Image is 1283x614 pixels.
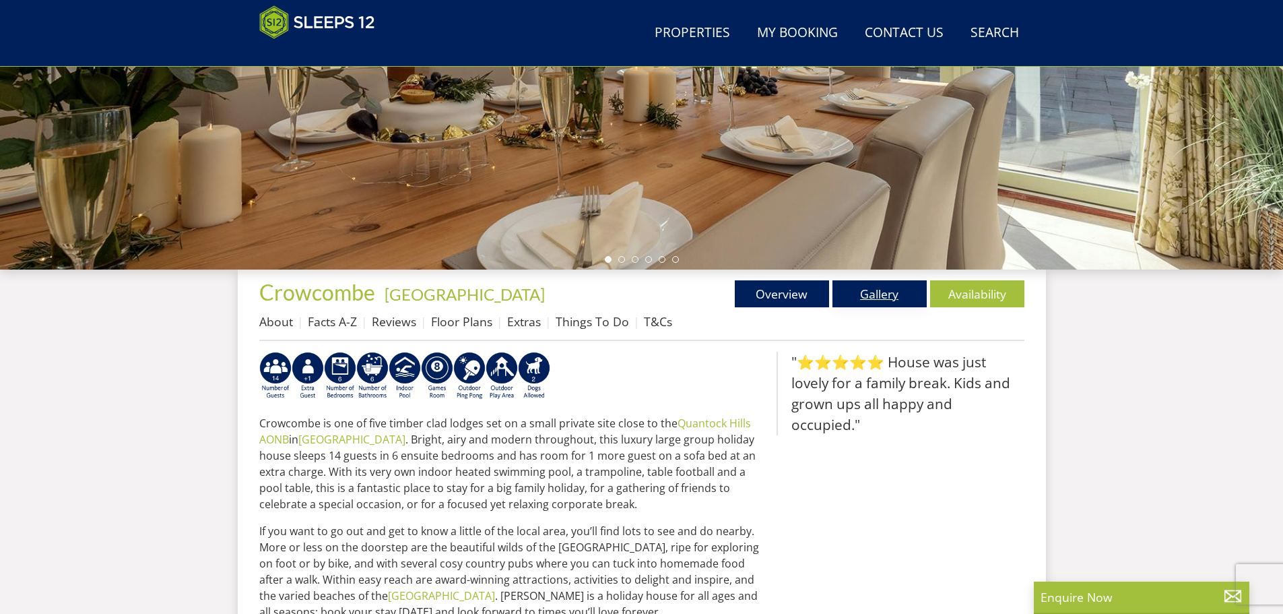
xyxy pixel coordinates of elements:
img: AD_4nXei2dp4L7_L8OvME76Xy1PUX32_NMHbHVSts-g-ZAVb8bILrMcUKZI2vRNdEqfWP017x6NFeUMZMqnp0JYknAB97-jDN... [389,352,421,400]
a: Floor Plans [431,313,492,330]
a: Quantock Hills AONB [259,416,751,447]
img: Sleeps 12 [259,5,375,39]
a: Overview [735,280,829,307]
a: About [259,313,293,330]
p: Crowcombe is one of five timber clad lodges set on a small private site close to the in . Bright,... [259,415,766,512]
a: Search [965,18,1024,49]
a: [GEOGRAPHIC_DATA] [385,284,545,304]
a: Reviews [372,313,416,330]
a: Contact Us [859,18,949,49]
a: Availability [930,280,1024,307]
a: T&Cs [644,313,672,330]
img: AD_4nXeUPn_PHMaXHV7J9pY6zwX40fHNwi4grZZqOeCs8jntn3cqXJIl9N0ouvZfLpt8349PQS5yLNlr06ycjLFpfJV5rUFve... [324,352,356,400]
img: AD_4nXful-Fd_N7IaUezfVaozT31pL8dwNIF0Qrrqe13RrFw6n_jpsViquNpKCns0kxSZ7IzeFv_AThAwWsq12-Tbyj1odoZK... [259,352,292,400]
a: Things To Do [556,313,629,330]
a: [GEOGRAPHIC_DATA] [388,588,495,603]
a: Gallery [832,280,927,307]
a: My Booking [752,18,843,49]
a: Facts A-Z [308,313,357,330]
img: AD_4nXfjdDqPkGBf7Vpi6H87bmAUe5GYCbodrAbU4sf37YN55BCjSXGx5ZgBV7Vb9EJZsXiNVuyAiuJUB3WVt-w9eJ0vaBcHg... [486,352,518,400]
img: AD_4nXcXNpYDZXOBbgKRPEBCaCiOIsoVeJcYnRY4YZ47RmIfjOLfmwdYBtQTxcKJd6HVFC_WLGi2mB_1lWquKfYs6Lp6-6TPV... [356,352,389,400]
img: AD_4nXdrZMsjcYNLGsKuA84hRzvIbesVCpXJ0qqnwZoX5ch9Zjv73tWe4fnFRs2gJ9dSiUubhZXckSJX_mqrZBmYExREIfryF... [421,352,453,400]
img: AD_4nXedYSikxxHOHvwVe1zj-uvhWiDuegjd4HYl2n2bWxGQmKrAZgnJMrbhh58_oki_pZTOANg4PdWvhHYhVneqXfw7gvoLH... [453,352,486,400]
span: - [379,284,545,304]
img: AD_4nXcj8Ek7JTfbij4zfS2gPq6pnw2U8dfisN7IPNKDqe2KZ_dwngMBBATRdjVD88Mkjpk8f5mfh14NCOjkadH-2i51Pa6Ko... [292,352,324,400]
p: Enquire Now [1041,588,1243,606]
blockquote: "⭐⭐⭐⭐⭐ House was just lovely for a family break. Kids and grown ups all happy and occupied." [777,352,1024,436]
a: [GEOGRAPHIC_DATA] [298,432,405,447]
a: Properties [649,18,735,49]
img: AD_4nXe3ZEMMYZSnCeK6QA0WFeR0RV6l---ElHmqkEYi0_WcfhtMgpEskfIc8VIOFjLKPTAVdYBfwP5wkTZHMgYhpNyJ6THCM... [518,352,550,400]
a: Crowcombe [259,279,379,305]
iframe: Customer reviews powered by Trustpilot [253,47,394,59]
a: Extras [507,313,541,330]
span: Crowcombe [259,279,375,305]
